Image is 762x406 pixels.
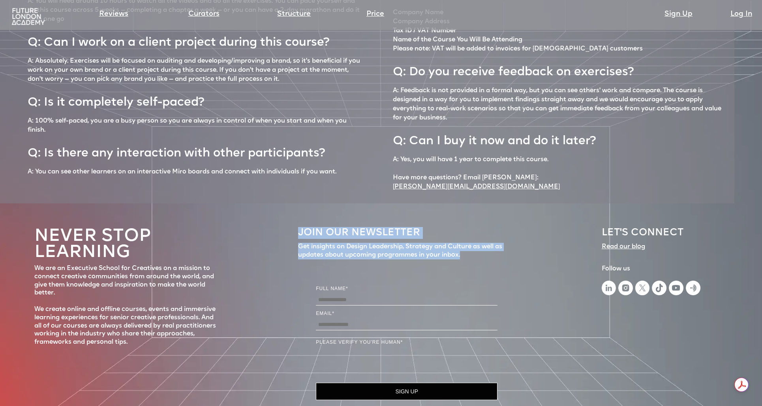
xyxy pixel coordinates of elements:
[298,243,516,259] div: Get insights on Design Leadership, Strategy and Culture as well as updates about upcoming program...
[366,9,384,20] a: Price
[28,28,329,51] h2: Q: Can I work on a client project during this course?
[316,338,497,346] label: Please verify you're human
[316,348,436,379] iframe: reCAPTCHA
[393,86,726,123] p: A: Feedback is not provided in a formal way, but you can see others' work and compare. The course...
[602,227,700,239] h5: LET's CONNEcT
[316,383,497,400] button: SIGN UP
[99,9,128,20] a: Reviews
[298,227,516,239] h5: JOIN OUR NEWSLETTER
[188,9,220,20] a: Curators
[34,264,220,346] div: We are an Executive School for Creatives on a mission to connect creative communities from around...
[664,9,693,20] a: Sign Up
[602,243,645,259] a: Read our blog‍
[602,243,645,259] div: Read our blog ‍
[602,265,700,273] div: Follow us
[730,9,752,20] a: Log In
[28,57,361,84] p: A: Absolutely. Exercises will be focused on auditing and developing/improving a brand, so it's be...
[28,117,361,135] p: A: 100% self-paced, you are a busy person so you are always in control of when you start and when...
[28,88,204,111] h2: Q: Is it completely self-paced?
[316,309,497,317] label: EMAIL*
[393,155,560,192] p: A: Yes, you will have 1 year to complete this course. Have more questions? Email [PERSON_NAME]:
[393,58,634,80] h2: Q: Do you receive feedback on exercises?
[393,127,596,149] h2: Q: Can I buy it now and do it later?
[34,229,220,261] h4: Never stop learning
[28,139,325,162] h2: Q: Is there any interaction with other participants?
[393,183,560,192] a: [PERSON_NAME][EMAIL_ADDRESS][DOMAIN_NAME]
[277,9,311,20] a: Structure
[28,168,336,177] p: A: You can see other learners on an interactive Miro boards and connect with individuals if you w...
[316,285,497,292] label: FULL NAME*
